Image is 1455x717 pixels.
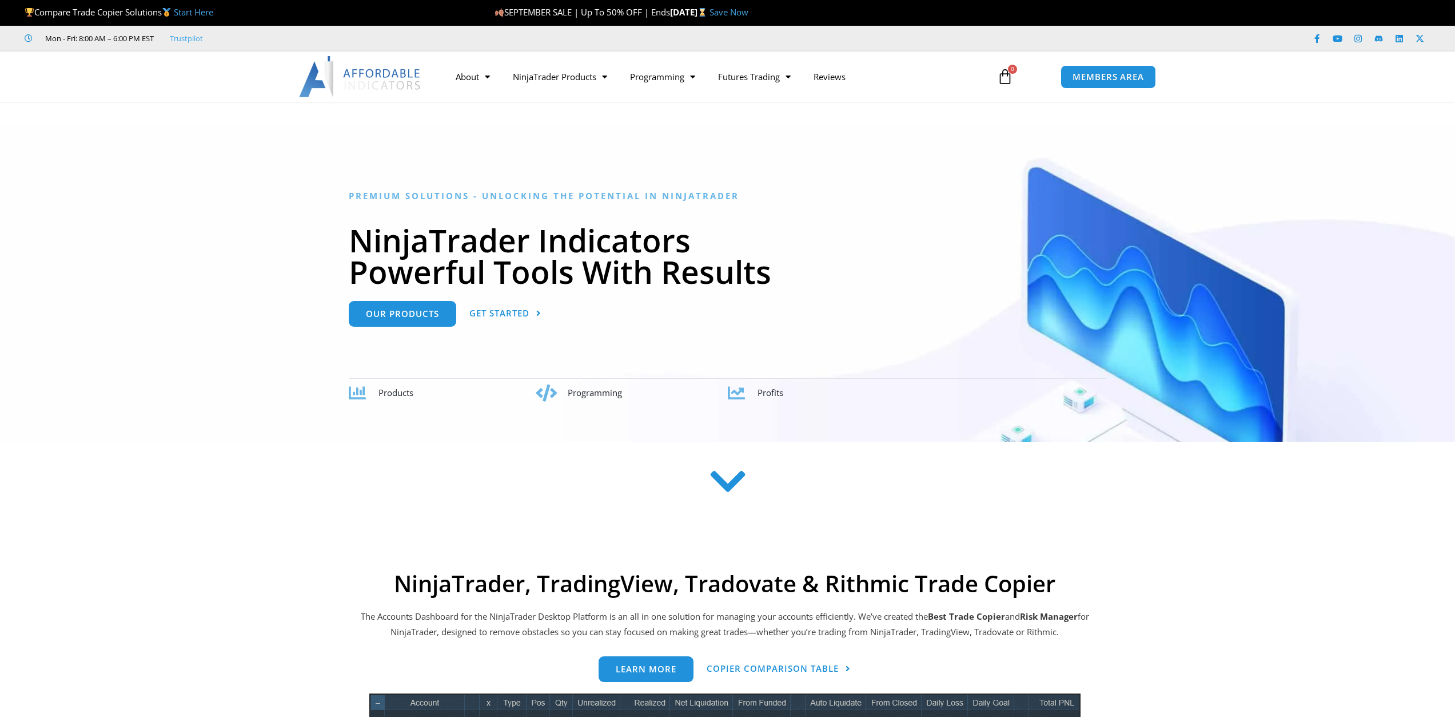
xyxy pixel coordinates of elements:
[469,309,529,318] span: Get Started
[349,301,456,327] a: Our Products
[42,31,154,45] span: Mon - Fri: 8:00 AM – 6:00 PM EST
[709,6,748,18] a: Save Now
[501,64,619,90] a: NinjaTrader Products
[1061,65,1156,89] a: MEMBERS AREA
[495,6,670,18] span: SEPTEMBER SALE | Up To 50% OFF | Ends
[707,64,802,90] a: Futures Trading
[444,64,984,90] nav: Menu
[366,310,439,318] span: Our Products
[619,64,707,90] a: Programming
[170,31,203,45] a: Trustpilot
[495,8,504,17] img: 🍂
[707,664,839,673] span: Copier Comparison Table
[802,64,857,90] a: Reviews
[698,8,707,17] img: ⌛
[444,64,501,90] a: About
[359,570,1091,597] h2: NinjaTrader, TradingView, Tradovate & Rithmic Trade Copier
[707,656,851,682] a: Copier Comparison Table
[670,6,709,18] strong: [DATE]
[980,60,1030,93] a: 0
[1008,65,1017,74] span: 0
[616,665,676,674] span: Learn more
[299,56,422,97] img: LogoAI | Affordable Indicators – NinjaTrader
[359,609,1091,641] p: The Accounts Dashboard for the NinjaTrader Desktop Platform is an all in one solution for managin...
[758,387,783,398] span: Profits
[378,387,413,398] span: Products
[25,8,34,17] img: 🏆
[1020,611,1078,622] strong: Risk Manager
[928,611,1005,622] b: Best Trade Copier
[469,301,541,327] a: Get Started
[1073,73,1144,81] span: MEMBERS AREA
[174,6,213,18] a: Start Here
[25,6,213,18] span: Compare Trade Copier Solutions
[349,191,1106,201] h6: Premium Solutions - Unlocking the Potential in NinjaTrader
[349,224,1106,287] h1: NinjaTrader Indicators Powerful Tools With Results
[568,387,622,398] span: Programming
[599,656,693,682] a: Learn more
[162,8,171,17] img: 🥇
